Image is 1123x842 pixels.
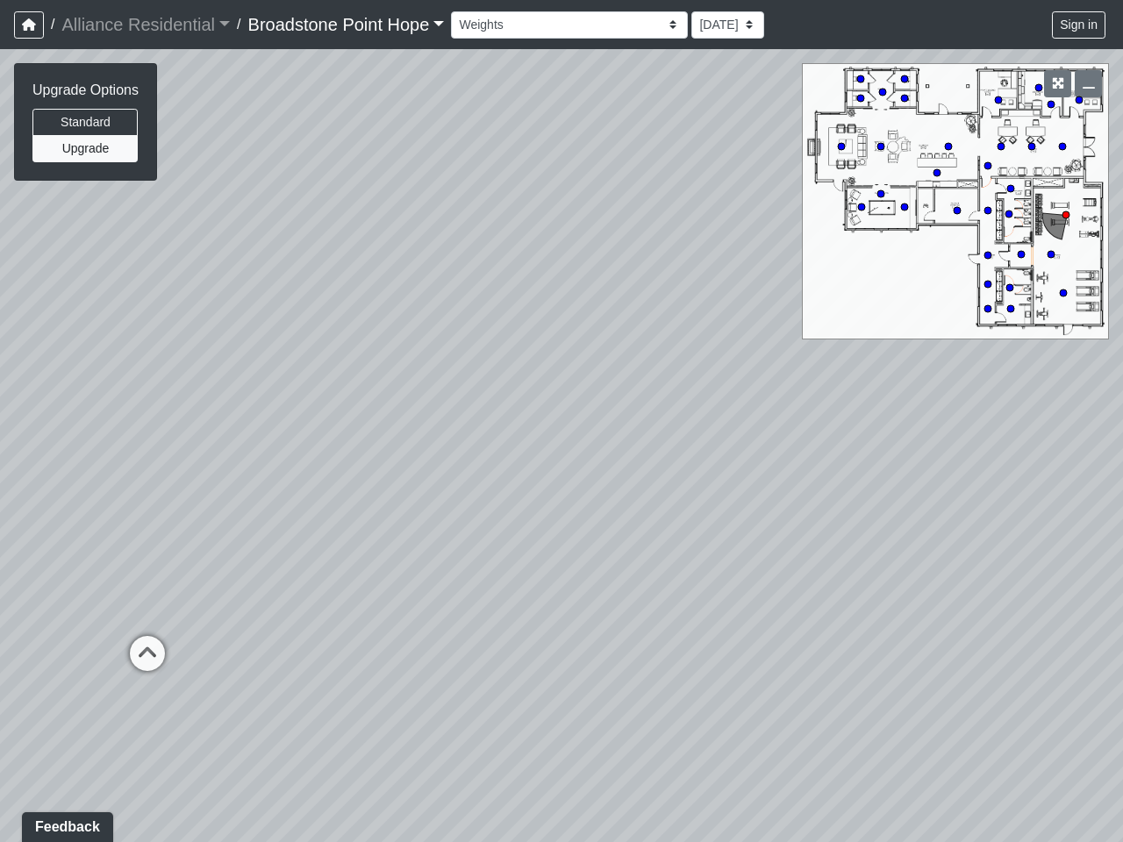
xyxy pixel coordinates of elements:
[32,109,138,136] button: Standard
[13,807,117,842] iframe: Ybug feedback widget
[248,7,445,42] a: Broadstone Point Hope
[32,82,139,98] h6: Upgrade Options
[61,7,230,42] a: Alliance Residential
[32,135,138,162] button: Upgrade
[1052,11,1105,39] button: Sign in
[230,7,247,42] span: /
[44,7,61,42] span: /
